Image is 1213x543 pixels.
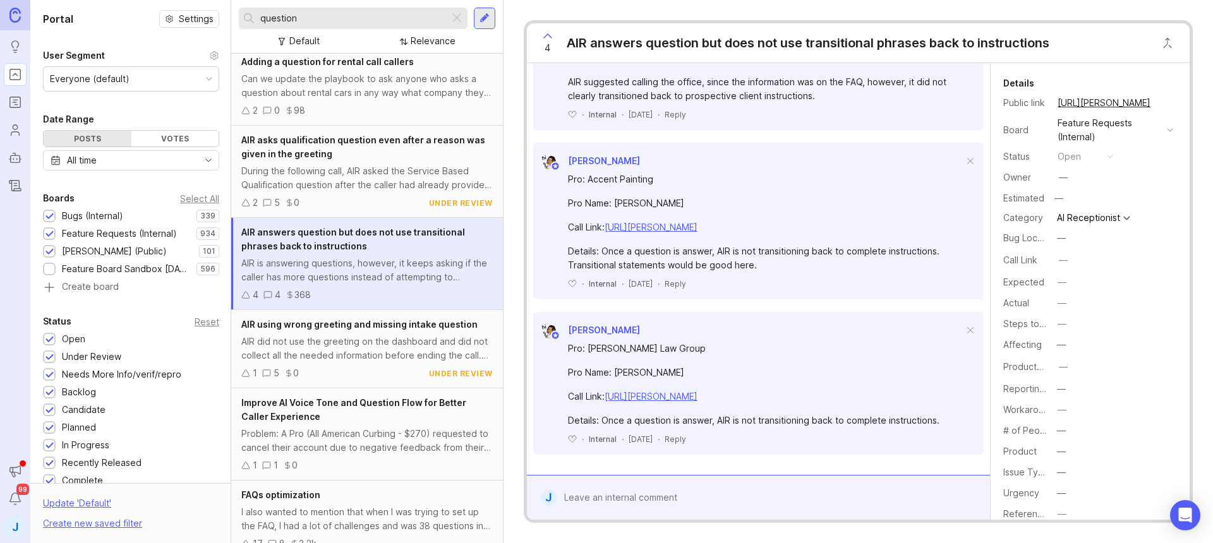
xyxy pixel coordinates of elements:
a: Improve AI Voice Tone and Question Flow for Better Caller ExperienceProblem: A Pro (All American ... [231,388,503,480]
div: Under Review [62,350,121,364]
div: Update ' Default ' [43,496,111,516]
div: Feature Requests (Internal) [62,227,177,241]
span: FAQs optimization [241,489,320,500]
div: 2 [253,104,258,117]
div: 1 [274,458,278,472]
span: AIR answers question but does not use transitional phrases back to instructions [241,227,465,251]
div: Category [1003,211,1047,225]
img: member badge [550,331,560,340]
div: — [1057,231,1066,245]
label: Workaround [1003,404,1054,415]
div: — [1058,507,1066,521]
span: [PERSON_NAME] [568,325,640,335]
div: 98 [294,104,305,117]
img: member badge [550,162,560,171]
button: Expected [1054,274,1070,290]
div: 5 [274,366,279,380]
div: — [1058,296,1066,310]
button: Steps to Reproduce [1054,316,1070,332]
div: Pro: Accent Painting [568,172,963,186]
button: Announcements [4,460,27,482]
div: Reply [665,109,686,120]
div: — [1057,338,1066,352]
div: · [622,434,624,445]
a: AIR answers question but does not use transitional phrases back to instructionsAIR is answering q... [231,218,503,310]
button: Actual [1054,295,1070,311]
div: — [1057,465,1066,479]
a: Ilidys Cruz[PERSON_NAME] [533,322,640,338]
div: Status [1003,150,1047,164]
div: Internal [589,278,617,289]
div: 0 [294,196,299,210]
div: under review [429,198,493,208]
a: Autopilot [4,146,27,169]
label: Product [1003,446,1037,456]
span: Improve AI Voice Tone and Question Flow for Better Caller Experience [241,397,466,422]
img: Ilidys Cruz [541,153,557,169]
div: — [1059,170,1068,184]
a: Create board [43,282,219,294]
div: — [1057,445,1066,458]
div: 368 [294,288,311,302]
div: AIR did not use the greeting on the dashboard and did not collect all the needed information befo... [241,335,493,362]
div: 1 [253,366,257,380]
a: AIR asks qualification question even after a reason was given in the greetingDuring the following... [231,126,503,218]
div: During the following call, AIR asked the Service Based Qualification question after the caller ha... [241,164,493,192]
div: 5 [274,196,280,210]
div: — [1058,317,1066,331]
div: Internal [589,434,617,445]
button: Settings [159,10,219,28]
label: Affecting [1003,339,1042,350]
label: # of People Affected [1003,425,1093,436]
button: Reference(s) [1054,506,1070,522]
div: Votes [131,131,219,146]
div: Pro Name: [PERSON_NAME] [568,366,963,379]
div: Open [62,332,85,346]
span: Adding a question for rental call callers [241,56,414,67]
div: · [658,434,660,445]
span: [PERSON_NAME] [568,155,640,166]
div: Estimated [1003,194,1044,203]
label: Urgency [1003,487,1039,498]
div: — [1057,382,1066,396]
div: 2 [253,196,258,210]
div: Public link [1003,96,1047,110]
a: AIR using wrong greeting and missing intake questionAIR did not use the greeting on the dashboard... [231,310,503,388]
label: Expected [1003,277,1044,287]
time: [DATE] [629,434,653,444]
div: · [622,278,624,289]
div: Internal [589,109,617,120]
div: — [1058,403,1066,417]
div: — [1059,253,1068,267]
div: Details [1003,76,1034,91]
span: Settings [179,13,214,25]
div: Everyone (default) [50,72,130,86]
p: 934 [200,229,215,239]
div: 0 [292,458,298,472]
div: Details: Once a question is answer, AIR is not transitioning back to complete instructions. [568,414,963,427]
div: — [1057,424,1066,438]
div: Pro: [PERSON_NAME] Law Group [568,342,963,355]
a: Changelog [4,174,27,197]
div: Reset [195,318,219,325]
time: [DATE] [629,110,653,119]
h1: Portal [43,11,73,27]
div: Create new saved filter [43,516,142,530]
span: AIR asks qualification question even after a reason was given in the greeting [241,134,485,159]
div: J [541,489,557,506]
button: J [4,515,27,538]
div: Relevance [411,34,456,48]
a: Users [4,119,27,141]
div: AIR answers question but does not use transitional phrases back to instructions [567,34,1049,52]
div: · [658,278,660,289]
div: 0 [293,366,299,380]
div: AI Receptionist [1057,213,1120,222]
p: 596 [200,264,215,274]
div: User Segment [43,48,105,63]
button: Workaround [1054,402,1070,418]
a: [URL][PERSON_NAME] [605,222,697,232]
div: Default [289,34,320,48]
label: Actual [1003,297,1029,308]
a: Portal [4,63,27,86]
